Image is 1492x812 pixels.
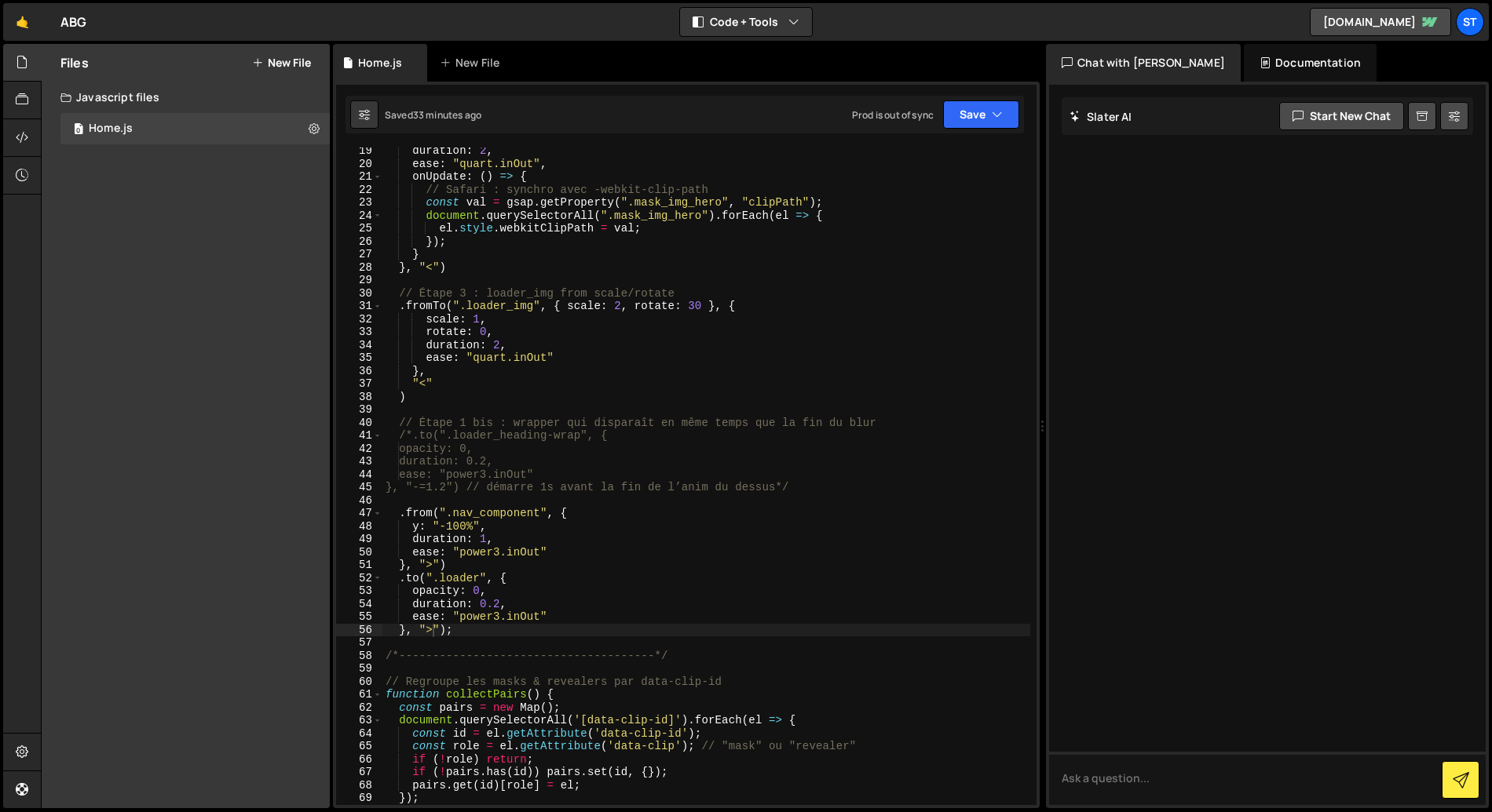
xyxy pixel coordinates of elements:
div: 34 [336,339,382,352]
div: Prod is out of sync [852,108,934,122]
div: ABG [60,13,86,31]
div: 64 [336,727,382,741]
div: 52 [336,572,382,585]
div: 32 [336,313,382,326]
div: 62 [336,701,382,715]
a: [DOMAIN_NAME] [1310,8,1451,36]
div: 58 [336,650,382,663]
div: 45 [336,481,382,494]
div: 60 [336,675,382,689]
div: Javascript files [42,82,330,113]
div: 37 [336,377,382,391]
div: New File [440,55,506,71]
div: 40 [336,417,382,430]
a: 🤙 [3,3,42,41]
div: Home.js [89,122,133,136]
div: 33 minutes ago [413,108,481,122]
div: 51 [336,559,382,572]
div: Chat with [PERSON_NAME] [1046,44,1241,82]
div: 41 [336,429,382,442]
div: 65 [336,740,382,753]
button: Start new chat [1279,102,1404,130]
div: 48 [336,520,382,533]
div: Saved [385,108,481,122]
h2: Slater AI [1070,109,1132,124]
div: 66 [336,753,382,766]
div: 46 [336,494,382,508]
div: 43 [336,455,382,468]
div: 24 [336,209,382,223]
span: 0 [74,124,83,137]
div: 21 [336,170,382,184]
div: 38 [336,391,382,404]
div: 39 [336,403,382,417]
div: 19 [336,144,382,158]
div: 30 [336,287,382,300]
div: 67 [336,766,382,779]
div: 69 [336,792,382,805]
h2: Files [60,54,89,71]
div: 36 [336,365,382,378]
div: 61 [336,688,382,701]
div: 33 [336,326,382,339]
div: 68 [336,779,382,792]
div: 44 [336,468,382,482]
div: 27 [336,248,382,261]
div: 20 [336,158,382,171]
div: 26 [336,235,382,249]
div: Documentation [1244,44,1377,82]
div: 53 [336,584,382,598]
div: 31 [336,300,382,313]
button: New File [252,56,311,69]
div: 54 [336,598,382,611]
a: St [1456,8,1484,36]
div: 57 [336,636,382,650]
div: 50 [336,546,382,559]
button: Code + Tools [680,8,812,36]
div: 28 [336,261,382,275]
div: Home.js [358,55,402,71]
div: 55 [336,610,382,624]
div: 59 [336,662,382,675]
div: 47 [336,507,382,520]
div: 42 [336,442,382,456]
button: Save [943,100,1019,129]
div: 56 [336,624,382,637]
div: 35 [336,351,382,365]
div: 49 [336,533,382,546]
div: 25 [336,222,382,235]
div: 22 [336,184,382,197]
div: 16686/45579.js [60,113,330,144]
div: 29 [336,274,382,287]
div: 23 [336,196,382,209]
div: 63 [336,714,382,727]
